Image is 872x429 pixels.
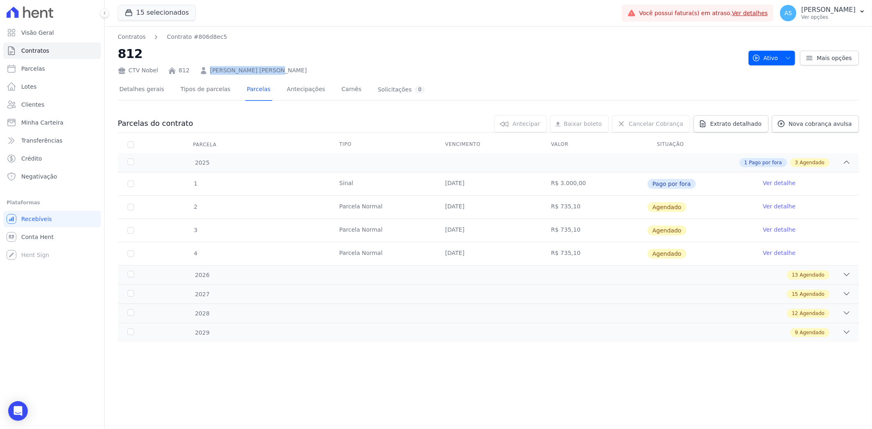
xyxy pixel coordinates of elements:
a: Clientes [3,96,101,113]
span: Crédito [21,154,42,163]
a: Crédito [3,150,101,167]
div: Solicitações [378,86,425,94]
a: Lotes [3,78,101,95]
span: 3 [193,227,197,233]
a: Carnês [340,79,363,101]
span: 2027 [195,290,210,299]
td: R$ 3.000,00 [541,172,647,195]
td: Parcela Normal [330,196,435,219]
input: default [128,250,134,257]
span: Recebíveis [21,215,52,223]
a: Conta Hent [3,229,101,245]
a: Transferências [3,132,101,149]
span: Parcelas [21,65,45,73]
span: Negativação [21,172,57,181]
a: 812 [179,66,190,75]
span: Conta Hent [21,233,54,241]
span: Agendado [800,329,825,336]
span: Pago por fora [749,159,782,166]
span: 4 [193,250,197,257]
span: Agendado [648,202,686,212]
th: Vencimento [435,136,541,153]
td: [DATE] [435,219,541,242]
span: 15 [792,290,798,298]
a: Tipos de parcelas [179,79,232,101]
a: Mais opções [800,51,859,65]
td: [DATE] [435,172,541,195]
td: Sinal [330,172,435,195]
a: Extrato detalhado [693,115,769,132]
a: Contratos [3,42,101,59]
span: Transferências [21,136,63,145]
span: 2025 [195,159,210,167]
a: Ver detalhe [763,202,796,210]
span: Clientes [21,101,44,109]
td: R$ 735,10 [541,219,647,242]
span: 3 [795,159,798,166]
div: Plataformas [7,198,98,208]
span: 2026 [195,271,210,279]
a: Ver detalhe [763,249,796,257]
span: Agendado [800,271,825,279]
span: Pago por fora [648,179,696,189]
h3: Parcelas do contrato [118,118,193,128]
a: Negativação [3,168,101,185]
a: Nova cobrança avulsa [772,115,859,132]
p: Ver opções [801,14,856,20]
span: Agendado [648,249,686,259]
span: 2029 [195,328,210,337]
th: Situação [647,136,753,153]
a: Ver detalhes [732,10,768,16]
button: 15 selecionados [118,5,196,20]
button: AS [PERSON_NAME] Ver opções [773,2,872,25]
span: Minha Carteira [21,118,63,127]
span: Você possui fatura(s) em atraso. [639,9,768,18]
a: Parcelas [245,79,272,101]
span: 1 [744,159,748,166]
input: default [128,204,134,210]
nav: Breadcrumb [118,33,742,41]
div: CTV Nobel [118,66,158,75]
a: Ver detalhe [763,179,796,187]
span: Lotes [21,83,37,91]
span: 13 [792,271,798,279]
td: [DATE] [435,196,541,219]
a: Antecipações [285,79,327,101]
span: Agendado [648,226,686,235]
span: Mais opções [817,54,852,62]
a: Minha Carteira [3,114,101,131]
a: Recebíveis [3,211,101,227]
a: Contratos [118,33,146,41]
button: Ativo [749,51,796,65]
nav: Breadcrumb [118,33,227,41]
td: R$ 735,10 [541,196,647,219]
span: 12 [792,310,798,317]
td: [DATE] [435,242,541,265]
a: Ver detalhe [763,226,796,234]
td: R$ 735,10 [541,242,647,265]
span: Agendado [800,310,825,317]
span: 1 [193,180,197,187]
p: [PERSON_NAME] [801,6,856,14]
th: Tipo [330,136,435,153]
a: Detalhes gerais [118,79,166,101]
td: Parcela Normal [330,242,435,265]
td: Parcela Normal [330,219,435,242]
a: Solicitações0 [376,79,426,101]
a: [PERSON_NAME] [PERSON_NAME] [210,66,307,75]
span: Ativo [752,51,778,65]
span: 9 [795,329,798,336]
span: Agendado [800,159,825,166]
div: Parcela [183,136,226,153]
h2: 812 [118,45,742,63]
span: Nova cobrança avulsa [789,120,852,128]
th: Valor [541,136,647,153]
input: Só é possível selecionar pagamentos em aberto [128,181,134,187]
span: 2 [193,203,197,210]
span: 2028 [195,309,210,318]
span: Visão Geral [21,29,54,37]
div: 0 [415,86,425,94]
span: AS [785,10,792,16]
div: Open Intercom Messenger [8,401,28,421]
a: Parcelas [3,60,101,77]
